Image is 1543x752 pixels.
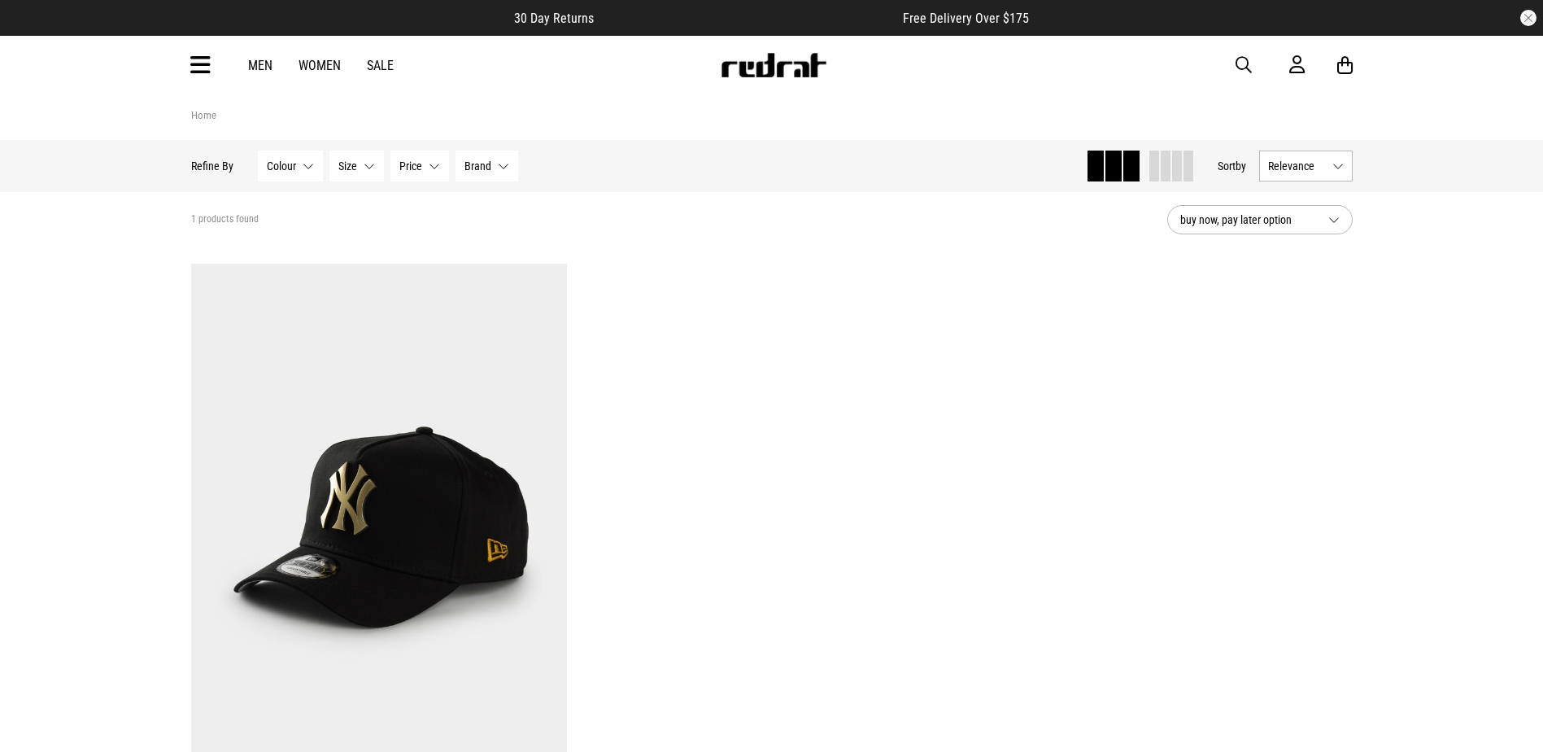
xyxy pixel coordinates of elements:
[329,151,384,181] button: Size
[455,151,518,181] button: Brand
[248,58,272,73] a: Men
[1268,160,1326,173] span: Relevance
[367,58,394,73] a: Sale
[399,160,422,173] span: Price
[1259,151,1353,181] button: Relevance
[191,160,233,173] p: Refine By
[267,160,296,173] span: Colour
[191,213,259,226] span: 1 products found
[390,151,449,181] button: Price
[464,160,491,173] span: Brand
[299,58,341,73] a: Women
[338,160,357,173] span: Size
[626,10,870,26] iframe: Customer reviews powered by Trustpilot
[903,11,1029,26] span: Free Delivery Over $175
[720,53,827,77] img: Redrat logo
[1236,160,1246,173] span: by
[1167,205,1353,234] button: buy now, pay later option
[514,11,594,26] span: 30 Day Returns
[1218,156,1246,176] button: Sortby
[1180,210,1315,230] span: buy now, pay later option
[258,151,323,181] button: Colour
[191,109,216,121] a: Home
